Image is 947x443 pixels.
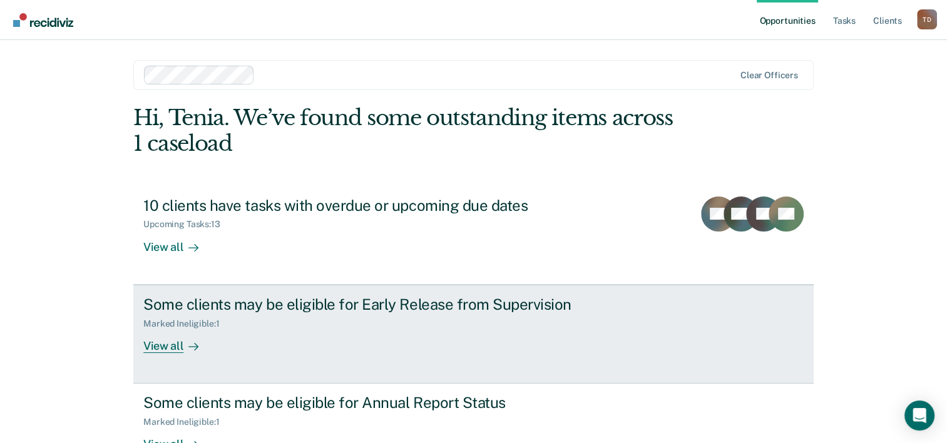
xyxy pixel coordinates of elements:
div: Some clients may be eligible for Early Release from Supervision [143,295,583,313]
div: Hi, Tenia. We’ve found some outstanding items across 1 caseload [133,105,677,156]
div: View all [143,328,213,353]
div: Upcoming Tasks : 13 [143,219,230,230]
button: Profile dropdown button [917,9,937,29]
div: Open Intercom Messenger [904,400,934,430]
div: Marked Ineligible : 1 [143,417,229,427]
div: T D [917,9,937,29]
div: 10 clients have tasks with overdue or upcoming due dates [143,196,583,215]
a: Some clients may be eligible for Early Release from SupervisionMarked Ineligible:1View all [133,285,814,384]
div: Some clients may be eligible for Annual Report Status [143,394,583,412]
div: View all [143,230,213,254]
a: 10 clients have tasks with overdue or upcoming due datesUpcoming Tasks:13View all [133,186,814,285]
div: Marked Ineligible : 1 [143,318,229,329]
img: Recidiviz [13,13,73,27]
div: Clear officers [740,70,798,81]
